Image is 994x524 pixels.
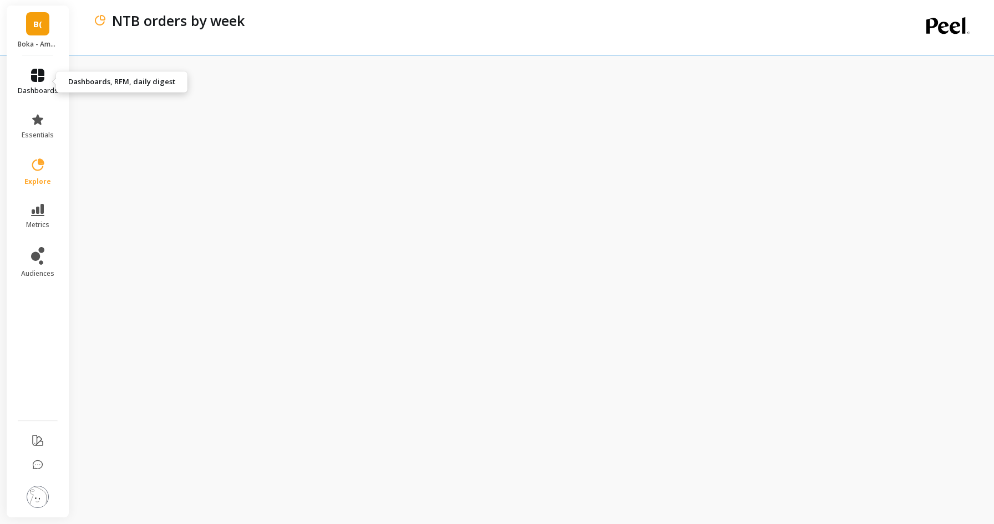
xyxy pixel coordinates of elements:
span: dashboards [18,86,58,95]
span: explore [24,177,51,186]
span: B( [33,18,42,30]
p: Boka - Amazon (Essor) [18,40,58,49]
img: profile picture [27,486,49,508]
iframe: Omni Embed [75,53,994,524]
p: NTB orders by week [112,11,245,30]
span: metrics [26,220,49,229]
span: audiences [21,269,54,278]
span: essentials [22,131,54,140]
img: header icon [93,14,106,27]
